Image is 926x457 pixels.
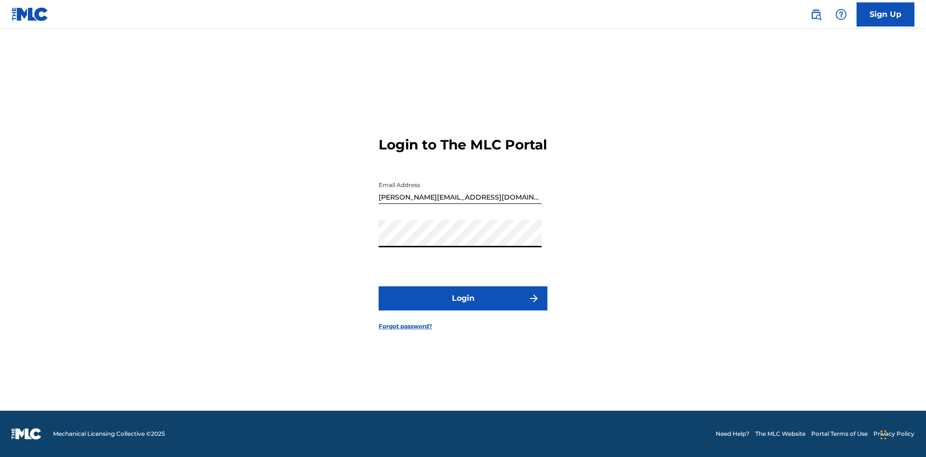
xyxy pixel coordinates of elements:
[53,430,165,438] span: Mechanical Licensing Collective © 2025
[811,430,868,438] a: Portal Terms of Use
[12,428,41,440] img: logo
[857,2,914,27] a: Sign Up
[831,5,851,24] div: Help
[878,411,926,457] iframe: Chat Widget
[379,322,432,331] a: Forgot password?
[806,5,826,24] a: Public Search
[528,293,540,304] img: f7272a7cc735f4ea7f67.svg
[835,9,847,20] img: help
[755,430,805,438] a: The MLC Website
[881,420,886,449] div: Drag
[873,430,914,438] a: Privacy Policy
[810,9,822,20] img: search
[12,7,49,21] img: MLC Logo
[716,430,749,438] a: Need Help?
[379,286,547,310] button: Login
[379,136,547,153] h3: Login to The MLC Portal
